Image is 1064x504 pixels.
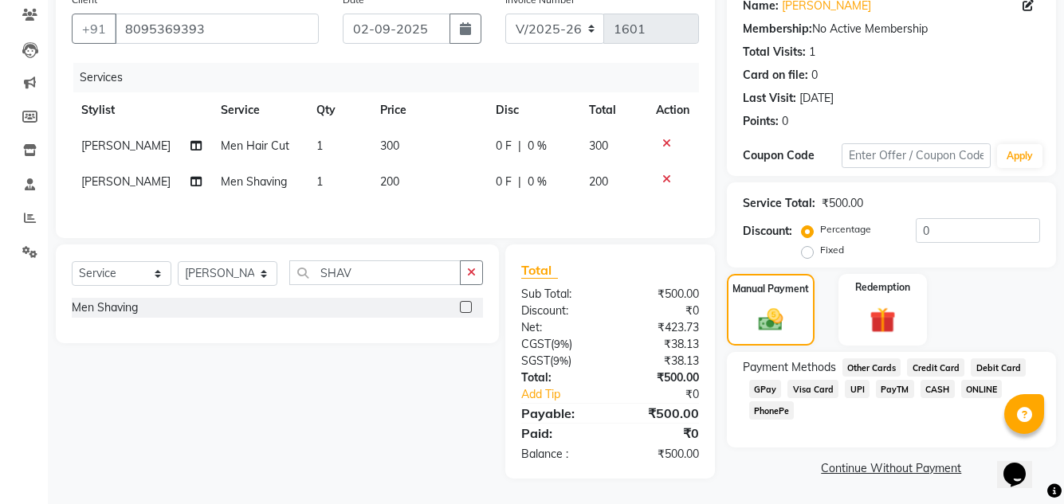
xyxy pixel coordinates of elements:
[626,386,710,403] div: ₹0
[316,174,323,189] span: 1
[509,336,610,353] div: ( )
[997,144,1042,168] button: Apply
[528,138,547,154] span: 0 %
[72,92,211,128] th: Stylist
[743,113,779,130] div: Points:
[749,380,782,398] span: GPay
[521,354,550,368] span: SGST
[579,92,646,128] th: Total
[743,21,1040,37] div: No Active Membership
[486,92,579,128] th: Disc
[610,303,710,319] div: ₹0
[610,369,710,386] div: ₹500.00
[316,139,323,153] span: 1
[743,359,836,376] span: Payment Methods
[610,286,710,303] div: ₹500.00
[528,174,547,190] span: 0 %
[509,319,610,336] div: Net:
[743,90,796,107] div: Last Visit:
[820,222,871,236] label: Percentage
[743,147,842,164] div: Coupon Code
[307,92,371,128] th: Qty
[72,14,116,44] button: +91
[610,353,710,369] div: ₹38.13
[822,195,863,212] div: ₹500.00
[730,460,1053,477] a: Continue Without Payment
[749,401,795,420] span: PhonePe
[496,138,512,154] span: 0 F
[509,386,626,403] a: Add Tip
[809,44,815,61] div: 1
[842,358,901,377] span: Other Cards
[554,338,569,350] span: 9%
[72,299,138,316] div: Men Shaving
[845,380,870,398] span: UPI
[589,139,608,153] span: 300
[289,260,461,285] input: Search or Scan
[842,143,991,168] input: Enter Offer / Coupon Code
[862,304,904,337] img: _gift.svg
[732,282,809,296] label: Manual Payment
[509,404,610,423] div: Payable:
[997,440,1048,488] iframe: chat widget
[743,195,815,212] div: Service Total:
[799,90,834,107] div: [DATE]
[610,319,710,336] div: ₹423.73
[521,262,558,279] span: Total
[115,14,319,44] input: Search by Name/Mobile/Email/Code
[921,380,955,398] span: CASH
[509,286,610,303] div: Sub Total:
[782,113,788,130] div: 0
[589,174,608,189] span: 200
[221,139,289,153] span: Men Hair Cut
[509,369,610,386] div: Total:
[81,139,171,153] span: [PERSON_NAME]
[820,243,844,257] label: Fixed
[610,424,710,443] div: ₹0
[496,174,512,190] span: 0 F
[380,139,399,153] span: 300
[787,380,838,398] span: Visa Card
[811,67,818,84] div: 0
[380,174,399,189] span: 200
[521,337,551,351] span: CGST
[509,446,610,463] div: Balance :
[646,92,699,128] th: Action
[876,380,914,398] span: PayTM
[221,174,287,189] span: Men Shaving
[509,353,610,369] div: ( )
[610,336,710,353] div: ₹38.13
[751,306,791,334] img: _cash.svg
[855,280,910,295] label: Redemption
[509,303,610,319] div: Discount:
[971,358,1026,377] span: Debit Card
[211,92,307,128] th: Service
[743,223,792,240] div: Discount:
[743,67,808,84] div: Card on file:
[907,358,964,377] span: Credit Card
[81,174,171,189] span: [PERSON_NAME]
[518,174,521,190] span: |
[961,380,1003,398] span: ONLINE
[371,92,486,128] th: Price
[509,424,610,443] div: Paid:
[743,44,806,61] div: Total Visits:
[553,354,568,367] span: 9%
[73,63,711,92] div: Services
[610,404,710,423] div: ₹500.00
[610,446,710,463] div: ₹500.00
[518,138,521,154] span: |
[743,21,812,37] div: Membership:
